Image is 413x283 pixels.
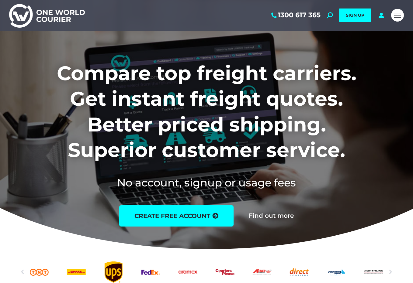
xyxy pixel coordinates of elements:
a: Aramex_logo [179,261,197,283]
a: DHl logo [67,261,86,283]
div: 7 / 25 [216,261,234,283]
div: 3 / 25 [67,261,86,283]
div: 11 / 25 [364,261,383,283]
a: Direct Couriers logo [290,261,309,283]
div: 5 / 25 [141,261,160,283]
div: Slides [30,261,383,283]
div: 4 / 25 [104,261,123,283]
div: 8 / 25 [253,261,272,283]
img: One World Courier [9,3,85,28]
span: SIGN UP [346,12,364,18]
a: SIGN UP [339,9,371,22]
a: Northline logo [364,261,383,283]
a: Find out more [249,213,294,219]
a: TNT logo Australian freight company [30,261,49,283]
a: Mobile menu icon [391,9,404,22]
a: UPS logo [104,261,123,283]
a: Allied Express logo [253,261,272,283]
a: 1300 617 365 [270,11,321,19]
a: FedEx logo [141,261,160,283]
div: 6 / 25 [179,261,197,283]
a: Couriers Please logo [216,261,234,283]
a: create free account [119,205,234,227]
a: Followmont transoirt web logo [327,261,346,283]
div: 9 / 25 [290,261,309,283]
div: 2 / 25 [30,261,49,283]
div: 10 / 25 [327,261,346,283]
h2: No account, signup or usage fees [17,175,397,190]
h1: Compare top freight carriers. Get instant freight quotes. Better priced shipping. Superior custom... [17,60,397,163]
